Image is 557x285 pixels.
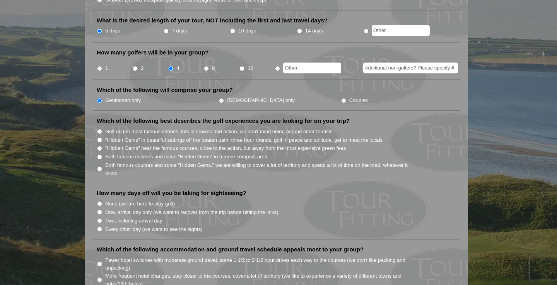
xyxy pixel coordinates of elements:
label: Which of the following will comprise your group? [97,86,233,94]
label: Two, including arrival day [105,217,162,225]
label: 7 days [172,27,187,35]
label: 4 [176,64,179,72]
label: [DEMOGRAPHIC_DATA] only [227,97,295,104]
label: 1 [105,64,108,72]
input: Additional non-golfers? Please specify # [363,63,458,73]
label: Both famous courses and some "Hidden Gems," we are willing to cover a lot of territory and spend ... [105,161,416,176]
input: Other [372,25,430,36]
label: 8 [212,64,215,72]
label: What is the desired length of your tour, NOT including the first and last travel days? [97,17,328,24]
label: "Hidden Gems" in beautiful settings off the beaten path, three hour rounds, golf in peace and sol... [105,136,383,144]
label: 10 days [239,27,256,35]
label: Both famous courses and some "Hidden Gems" in a more compact area [105,153,267,161]
label: Every other day (we want to see the sights) [105,226,202,233]
label: One, arrival day only (we want to recover from the trip before hitting the links) [105,209,278,216]
label: None (we are here to play golf) [105,200,175,208]
label: 14 days [305,27,323,35]
label: Fewer hotel switches with moderate ground travel, some 1 1/2 to 2 1/2 hour drives each way to the... [105,256,416,271]
label: How many golfers will be in your group? [97,49,208,56]
input: Other [283,63,341,73]
label: Couples [349,97,368,104]
label: 2 [141,64,144,72]
label: "Hidden Gems" near the famous courses, close to the action, but away from the most expensive gree... [105,144,346,152]
label: Which of the following accommodation and ground travel schedule appeals most to your group? [97,246,364,253]
label: 5 days [105,27,120,35]
label: Which of the following best describes the golf experiences you are looking for on your trip? [97,117,350,125]
label: How many days off will you be taking for sightseeing? [97,189,246,197]
label: 12 [248,64,253,72]
label: Gentlemen only [105,97,141,104]
label: Golf on the most famous shrines, lots of crowds and action, we don't mind being around other tour... [105,128,333,136]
